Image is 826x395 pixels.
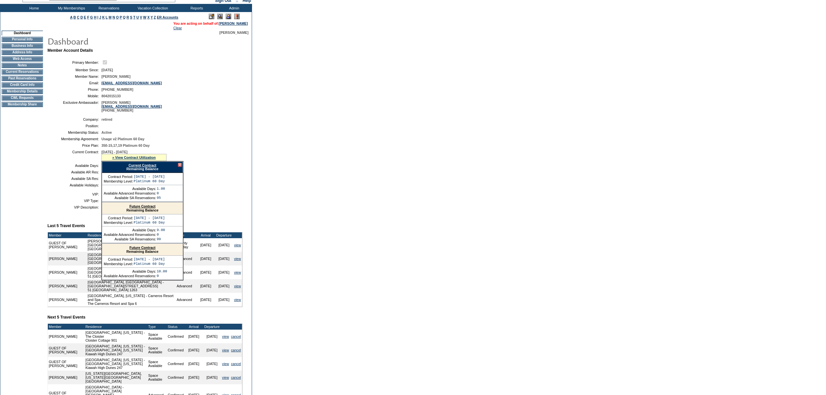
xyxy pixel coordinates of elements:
td: [DATE] [185,330,203,343]
td: Price Plan: [50,143,99,147]
td: Reservations [89,4,127,12]
td: Dashboard [2,31,43,35]
td: Past Reservations [2,76,43,81]
td: Space Available [147,371,167,384]
b: Last 5 Travel Events [47,224,85,228]
a: Q [123,15,126,19]
a: K [102,15,105,19]
td: [PERSON_NAME], B.V.I. - [GEOGRAPHIC_DATA] [GEOGRAPHIC_DATA][PERSON_NAME] [GEOGRAPHIC_DATA] 303 [87,238,176,252]
a: [PERSON_NAME] [219,21,248,25]
td: Available SA Reservations: [104,237,156,241]
td: 1.00 [157,187,165,191]
a: W [143,15,146,19]
a: J [99,15,101,19]
a: Future Contract [129,246,155,250]
td: Advanced [176,293,196,306]
td: Email: [50,81,99,85]
td: [DATE] [215,266,233,279]
a: cancel [231,334,241,338]
td: 0 [157,191,165,195]
td: Platinum 60 Day [134,221,165,225]
img: Impersonate [226,14,231,19]
td: Web Access [2,56,43,61]
span: [DATE] [101,68,113,72]
span: Usage v2 Platinum 60 Day [101,137,144,141]
td: [DATE] [203,371,221,384]
a: V [140,15,142,19]
span: [PERSON_NAME] [PHONE_NUMBER] [101,101,162,112]
a: R [127,15,129,19]
td: Available SA Reservations: [104,196,156,200]
td: Advanced [176,252,196,266]
td: Available Holidays: [50,183,99,187]
td: [DATE] [185,343,203,357]
td: Personal Info [2,37,43,42]
td: Mobile: [50,94,99,98]
a: cancel [231,362,241,366]
a: » View Contract Utilization [112,156,156,159]
td: 0 [157,274,167,278]
b: Member Account Details [47,48,93,53]
td: Member Name: [50,75,99,78]
td: [DATE] [203,330,221,343]
span: You are acting on behalf of: [173,21,248,25]
td: [DATE] [203,357,221,371]
td: Contract Period: [104,257,133,261]
a: view [234,284,241,288]
td: 99 [157,237,165,241]
td: [DATE] [203,343,221,357]
td: Phone: [50,88,99,91]
span: 350-15,17,19 Platinum 60 Day [101,143,150,147]
td: [DATE] [215,238,233,252]
td: 10.00 [157,269,167,273]
a: S [130,15,132,19]
td: Type [147,324,167,330]
a: view [222,362,229,366]
td: [DATE] [197,238,215,252]
span: [PERSON_NAME] [220,31,248,34]
td: Confirmed [167,357,185,371]
td: Available Advanced Reservations: [104,191,156,195]
td: Vacation Collection [127,4,177,12]
td: Confirmed [167,371,185,384]
a: view [234,243,241,247]
img: Edit Mode [209,14,214,19]
td: Exclusive Ambassador: [50,101,99,112]
td: Space Available [147,330,167,343]
span: 8042015133 [101,94,121,98]
td: Residence [85,324,147,330]
td: Available Days: [104,228,156,232]
td: Reports [177,4,215,12]
a: U [136,15,139,19]
a: view [234,270,241,274]
img: pgTtlDashboard.gif [47,34,177,48]
td: Available Advanced Reservations: [104,274,156,278]
a: cancel [231,348,241,352]
td: Company: [50,117,99,121]
td: Residence [87,232,176,238]
td: Current Reservations [2,69,43,75]
td: [DATE] [197,252,215,266]
span: [DATE] - [DATE] [101,150,127,154]
td: Primary Member: [50,59,99,65]
td: Available Days: [50,164,99,168]
a: M [109,15,112,19]
a: X [147,15,150,19]
td: [DATE] [197,293,215,306]
td: Position: [50,124,99,128]
td: Arrival [197,232,215,238]
td: Membership Agreement: [50,137,99,141]
td: Membership Level: [104,262,133,266]
td: Contract Period: [104,216,133,220]
a: view [234,298,241,302]
a: A [70,15,73,19]
span: retired [101,117,112,121]
a: D [80,15,83,19]
a: Clear [173,26,182,30]
td: Type [176,232,196,238]
td: Member Since: [50,68,99,72]
td: [GEOGRAPHIC_DATA], [GEOGRAPHIC_DATA] - [GEOGRAPHIC_DATA][STREET_ADDRESS] 51 [GEOGRAPHIC_DATA] 1263 [87,279,176,293]
td: Membership Details [2,89,43,94]
a: F [87,15,89,19]
td: [PERSON_NAME] [48,252,87,266]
